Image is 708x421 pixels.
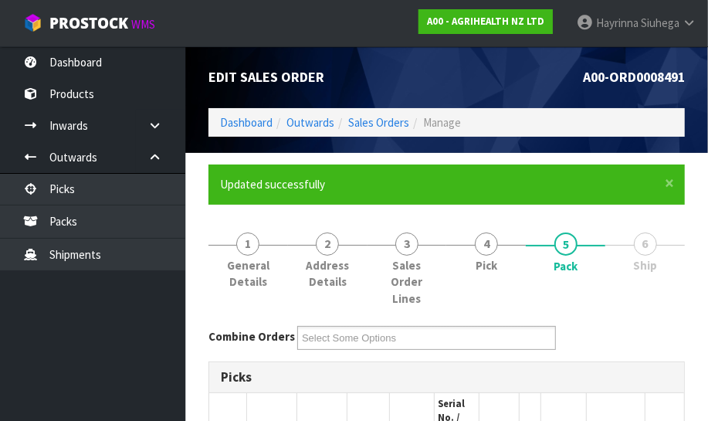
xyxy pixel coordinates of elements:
[633,257,657,273] span: Ship
[348,115,409,130] a: Sales Orders
[423,115,461,130] span: Manage
[641,15,679,30] span: Siuhega
[475,233,498,256] span: 4
[379,257,435,307] span: Sales Order Lines
[583,68,685,86] span: A00-ORD0008491
[221,370,672,385] h3: Picks
[665,172,674,194] span: ×
[476,257,497,273] span: Pick
[23,13,42,32] img: cube-alt.png
[220,115,273,130] a: Dashboard
[208,328,295,345] label: Combine Orders
[395,233,418,256] span: 3
[236,233,259,256] span: 1
[300,257,356,290] span: Address Details
[220,177,325,192] span: Updated successfully
[554,258,578,274] span: Pack
[49,13,128,33] span: ProStock
[131,17,155,32] small: WMS
[316,233,339,256] span: 2
[554,233,578,256] span: 5
[634,233,657,256] span: 6
[286,115,334,130] a: Outwards
[596,15,639,30] span: Hayrinna
[427,15,544,28] strong: A00 - AGRIHEALTH NZ LTD
[220,257,276,290] span: General Details
[418,9,553,34] a: A00 - AGRIHEALTH NZ LTD
[208,68,324,86] span: Edit Sales Order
